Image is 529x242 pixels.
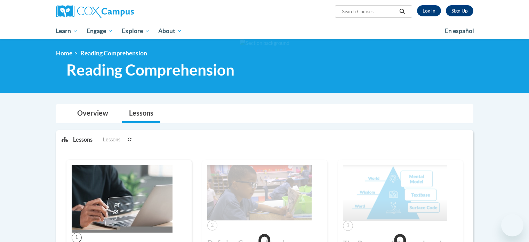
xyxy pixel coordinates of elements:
[445,27,474,34] span: En español
[117,23,154,39] a: Explore
[66,61,234,79] span: Reading Comprehension
[82,23,117,39] a: Engage
[417,5,441,16] a: Log In
[154,23,186,39] a: About
[397,7,407,16] button: Search
[56,27,78,35] span: Learn
[122,104,160,123] a: Lessons
[343,165,447,221] img: Course Image
[46,23,484,39] div: Main menu
[72,165,173,233] img: Course Image
[207,220,217,231] span: 2
[70,104,115,123] a: Overview
[343,221,353,231] span: 3
[122,27,150,35] span: Explore
[501,214,523,236] iframe: Button to launch messaging window
[56,5,134,18] img: Cox Campus
[51,23,82,39] a: Learn
[87,27,113,35] span: Engage
[207,165,312,220] img: Course Image
[80,49,147,57] span: Reading Comprehension
[240,39,289,47] img: Section background
[103,136,120,143] span: Lessons
[341,7,397,16] input: Search Courses
[73,136,93,143] p: Lessons
[446,5,473,16] a: Register
[440,24,479,38] a: En español
[56,5,188,18] a: Cox Campus
[158,27,182,35] span: About
[56,49,72,57] a: Home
